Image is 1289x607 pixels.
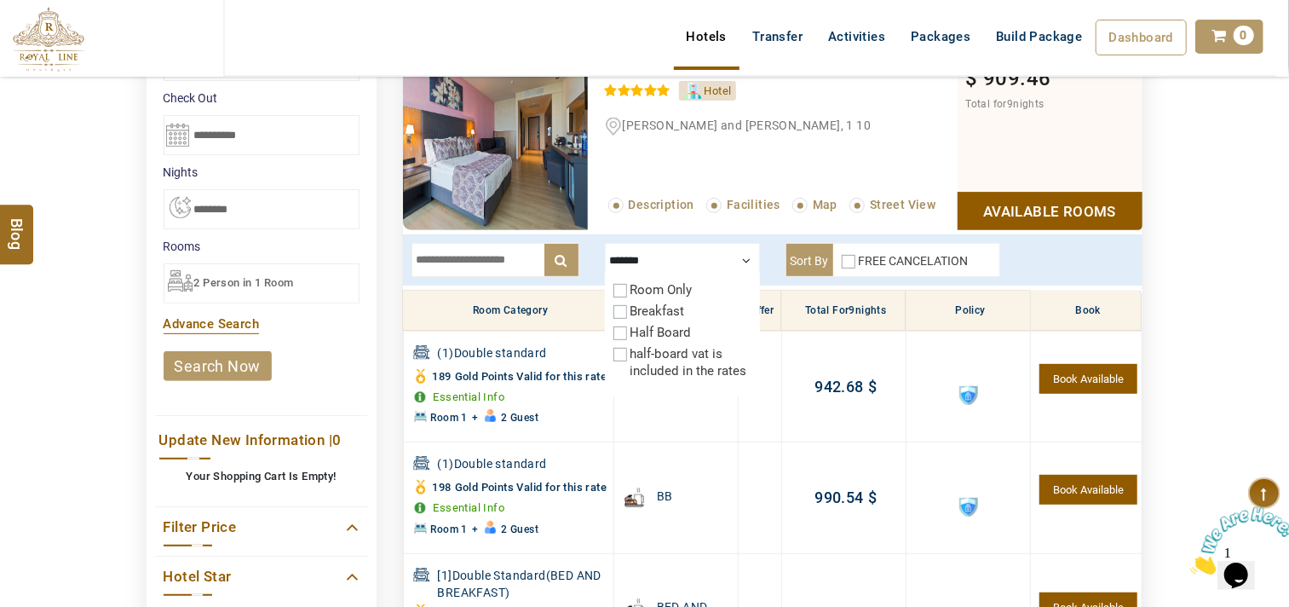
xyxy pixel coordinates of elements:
span: 9 [849,304,855,316]
span: 0 [332,431,341,448]
label: Half Board [630,325,692,340]
a: Filter Price [164,516,360,539]
a: search now [164,351,272,381]
th: Total for nights [781,291,906,332]
th: Policy [906,291,1030,332]
span: [1]Double Standard(BED AND BREAKFAST) [438,567,609,601]
label: Breakfast [630,303,685,319]
span: BB [657,488,673,505]
span: Room 1 [431,412,468,424]
span: Street View [870,198,935,211]
span: 1 [7,7,14,21]
b: Your Shopping Cart Is Empty! [186,470,336,483]
span: 990.54 [814,488,863,506]
a: Hotel Star [164,565,360,588]
span: + [472,523,478,535]
span: 2 Person in 1 Room [194,276,294,289]
span: Dashboard [1109,30,1174,45]
a: 1 Units [1039,475,1137,505]
span: 189 [433,370,452,383]
label: FREE CANCELATION [859,254,969,268]
span: Map [813,198,837,211]
span: $ [864,378,877,396]
span: + [472,412,478,424]
img: The Royal Line Holidays [13,7,84,72]
label: Room Only [630,282,693,298]
a: 1 Units [1039,364,1137,394]
a: Build Package [983,20,1095,54]
span: Blog [6,217,28,232]
a: Transfer [739,20,815,54]
th: Room Category [403,291,613,332]
a: Packages [898,20,983,54]
a: Advance Search [164,316,260,332]
a: Update New Information |0 [159,429,364,452]
span: [PERSON_NAME] and [PERSON_NAME], 1 10 [623,119,872,132]
img: ac98ec51984b3a64cf184ceb129e0edcdbbcb592.jpeg [403,43,588,230]
a: 990.54$ [814,488,877,506]
a: Show Rooms [958,192,1142,230]
a: Hotels [674,20,739,54]
span: Facilities [727,198,780,211]
span: 2 Guest [501,523,538,535]
span: Description [629,198,694,211]
span: (1)Double standard [438,455,609,474]
th: Offer [739,291,781,332]
span: 2 Guest [501,412,538,424]
label: nights [164,164,360,181]
img: Chat attention grabber [7,7,112,74]
a: 0 [1195,20,1263,54]
th: Book [1031,291,1142,332]
span: (1)Double standard [438,344,609,363]
a: Essential Info [434,390,505,403]
span: Room 1 [431,523,468,535]
label: Rooms [164,238,360,255]
span: 198 [433,481,452,494]
label: half-board vat is included in the rates [630,346,747,379]
label: Sort By [786,244,833,276]
a: 942.68$ [814,378,877,396]
a: Activities [815,20,898,54]
span: $ [864,488,877,506]
a: Essential Info [434,501,505,514]
span: 0 [1234,26,1254,45]
iframe: chat widget [1183,500,1289,581]
span: 942.68 [814,378,863,396]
